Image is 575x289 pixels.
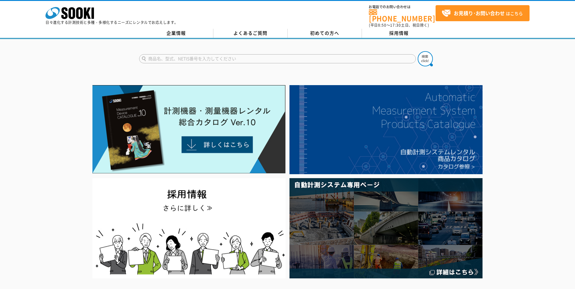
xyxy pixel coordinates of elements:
a: よくあるご質問 [213,29,288,38]
a: 企業情報 [139,29,213,38]
span: 初めての方へ [310,30,339,36]
img: 自動計測システム専用ページ [289,178,483,278]
img: 自動計測システムカタログ [289,85,483,174]
a: 初めての方へ [288,29,362,38]
strong: お見積り･お問い合わせ [454,9,505,17]
span: お電話でのお問い合わせは [369,5,436,9]
img: btn_search.png [418,51,433,66]
span: はこちら [442,9,523,18]
img: Catalog Ver10 [92,85,286,174]
span: 17:30 [390,22,401,28]
span: (平日 ～ 土日、祝日除く) [369,22,429,28]
span: 8:50 [378,22,386,28]
img: SOOKI recruit [92,178,286,278]
p: 日々進化する計測技術と多種・多様化するニーズにレンタルでお応えします。 [45,21,178,24]
a: 採用情報 [362,29,436,38]
a: [PHONE_NUMBER] [369,9,436,22]
a: お見積り･お問い合わせはこちら [436,5,530,21]
input: 商品名、型式、NETIS番号を入力してください [139,54,416,63]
